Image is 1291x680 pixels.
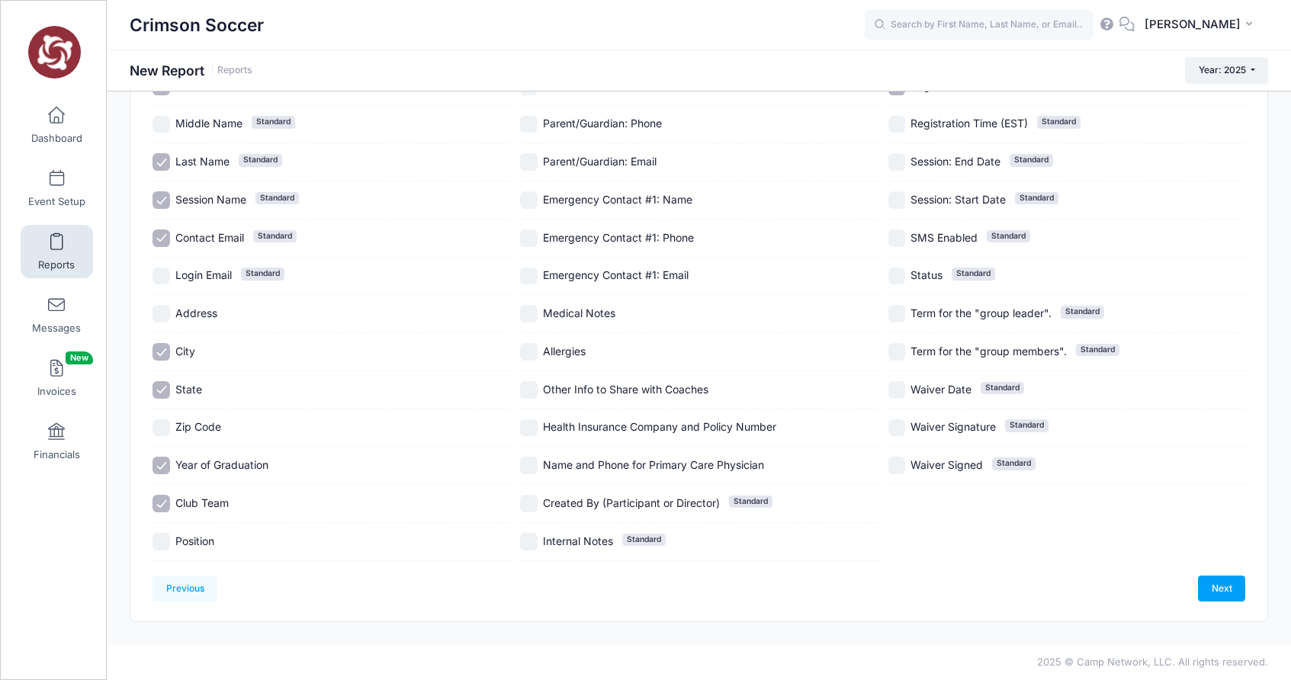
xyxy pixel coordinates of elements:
input: Year of Graduation [153,457,170,474]
span: Term for the "group members". [910,345,1067,358]
input: Registration Time (EST)Standard [888,116,906,133]
span: Name and Phone for Primary Care Physician [543,458,764,471]
span: Login Email [175,268,232,281]
input: Search by First Name, Last Name, or Email... [865,10,1093,40]
span: Club Team [175,496,229,509]
span: Standard [622,534,666,546]
input: City [153,343,170,361]
input: SMS EnabledStandard [888,229,906,247]
input: Waiver DateStandard [888,381,906,399]
input: StatusStandard [888,268,906,285]
span: Standard [252,116,295,128]
span: Health Insurance Company and Policy Number [543,420,776,433]
a: Event Setup [21,162,93,215]
input: Emergency Contact #1: Name [520,191,538,209]
span: Messages [32,322,81,335]
input: Position [153,533,170,550]
span: Standard [1037,116,1081,128]
span: Year: 2025 [1199,64,1246,75]
input: Waiver SignatureStandard [888,419,906,437]
span: Year of Graduation [175,458,268,471]
span: Standard [255,192,299,204]
span: Medical Notes [543,306,615,319]
span: Zip Code [175,420,221,433]
button: [PERSON_NAME] [1135,8,1268,43]
input: Emergency Contact #1: Phone [520,229,538,247]
span: Session: End Date [910,155,1000,168]
span: Session: Start Date [910,193,1006,206]
span: Standard [987,230,1030,242]
span: Term for the "group leader". [910,306,1052,319]
input: Parent/Guardian: Email [520,153,538,171]
span: 2025 © Camp Network, LLC. All rights reserved. [1037,656,1268,668]
input: Health Insurance Company and Policy Number [520,419,538,437]
a: Reports [217,65,252,76]
span: Event Setup [28,195,85,208]
a: Next [1198,576,1245,601]
input: Waiver SignedStandard [888,457,906,474]
span: Allergies [543,345,586,358]
input: Allergies [520,343,538,361]
h1: Crimson Soccer [130,8,264,43]
span: City [175,345,195,358]
span: Other Info to Share with Coaches [543,383,708,396]
span: Invoices [37,385,76,398]
span: Address [175,306,217,319]
img: Crimson Soccer [26,24,83,81]
span: Standard [1076,344,1119,356]
span: Waiver Signed [910,458,983,471]
a: Crimson Soccer [1,16,108,88]
span: Standard [729,496,772,508]
button: Year: 2025 [1185,57,1268,83]
span: State [175,383,202,396]
span: Standard [1010,154,1053,166]
input: Medical Notes [520,305,538,322]
input: Zip Code [153,419,170,437]
span: Emergency Contact #1: Name [543,193,692,206]
span: Standard [241,268,284,280]
input: Created By (Participant or Director)Standard [520,495,538,512]
span: Standard [1015,192,1058,204]
input: Name and Phone for Primary Care Physician [520,457,538,474]
span: Middle Name [175,117,242,130]
span: [PERSON_NAME] [1145,16,1241,33]
span: Dashboard [31,132,82,145]
span: Created By (Participant or Director) [543,496,720,509]
input: Session: Start DateStandard [888,191,906,209]
span: SMS Enabled [910,231,978,244]
span: Last Name [175,155,230,168]
span: Standard [952,268,995,280]
span: New [66,351,93,364]
span: Standard [239,154,282,166]
a: Messages [21,288,93,342]
span: Registration Date [910,79,997,92]
h1: New Report [130,63,252,79]
a: Reports [21,225,93,278]
input: Parent/Guardian: Phone [520,116,538,133]
span: Emergency Contact #1: Email [543,268,689,281]
input: Middle NameStandard [153,116,170,133]
span: Standard [992,457,1036,470]
span: Reports [38,258,75,271]
input: Club Team [153,495,170,512]
span: Standard [253,230,297,242]
span: Waiver Date [910,383,971,396]
input: Term for the "group members".Standard [888,343,906,361]
input: Other Info to Share with Coaches [520,381,538,399]
span: Status [910,268,943,281]
input: Session: End DateStandard [888,153,906,171]
span: Financials [34,448,80,461]
input: Login EmailStandard [153,268,170,285]
input: Emergency Contact #1: Email [520,268,538,285]
input: Last NameStandard [153,153,170,171]
span: Standard [1005,419,1049,431]
span: Internal Notes [543,534,613,547]
span: Standard [981,382,1024,394]
span: Waiver Signature [910,420,996,433]
a: Previous [153,576,217,601]
a: Dashboard [21,98,93,152]
input: Contact EmailStandard [153,229,170,247]
input: Address [153,305,170,322]
span: Standard [1061,306,1104,318]
span: Contact Email [175,231,244,244]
